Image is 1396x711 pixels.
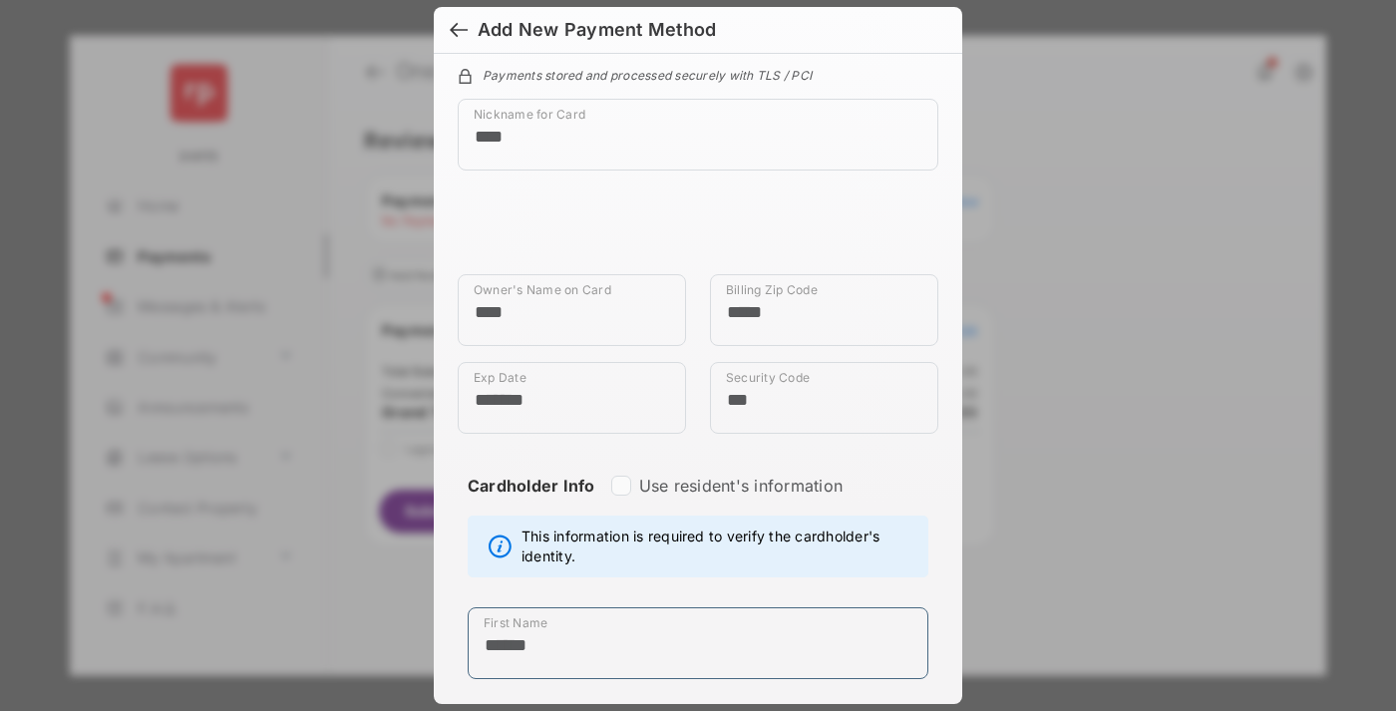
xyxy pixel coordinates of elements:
span: This information is required to verify the cardholder's identity. [522,527,917,566]
label: Use resident's information [639,476,843,496]
iframe: Credit card field [458,186,938,274]
strong: Cardholder Info [468,476,595,532]
div: Add New Payment Method [478,19,716,41]
div: Payments stored and processed securely with TLS / PCI [458,65,938,83]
